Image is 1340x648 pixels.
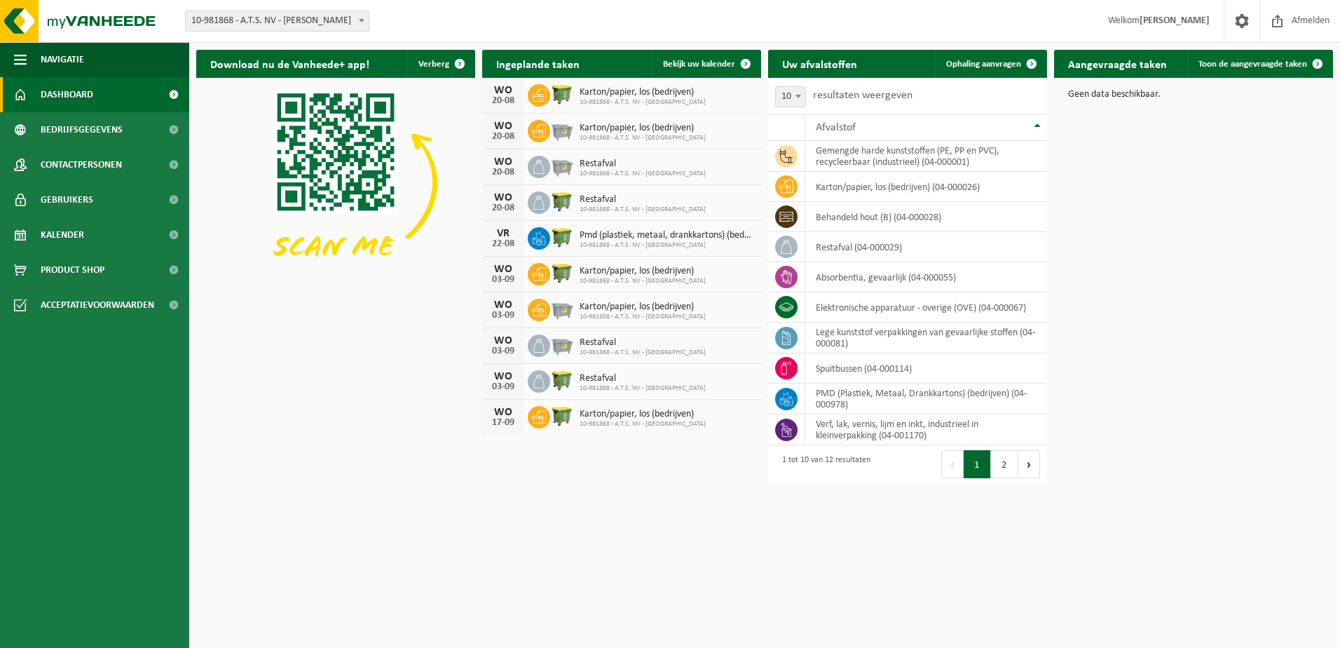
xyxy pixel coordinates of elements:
[489,192,517,203] div: WO
[550,404,574,428] img: WB-1100-HPE-GN-50
[580,277,706,285] span: 10-981868 - A.T.S. NV - [GEOGRAPHIC_DATA]
[489,371,517,382] div: WO
[1068,90,1319,100] p: Geen data beschikbaar.
[580,349,706,357] span: 10-981868 - A.T.S. NV - [GEOGRAPHIC_DATA]
[805,353,1047,384] td: spuitbussen (04-000114)
[805,262,1047,292] td: absorbentia, gevaarlijk (04-000055)
[41,217,84,252] span: Kalender
[580,241,754,250] span: 10-981868 - A.T.S. NV - [GEOGRAPHIC_DATA]
[580,98,706,107] span: 10-981868 - A.T.S. NV - [GEOGRAPHIC_DATA]
[663,60,735,69] span: Bekijk uw kalender
[41,147,122,182] span: Contactpersonen
[550,154,574,177] img: WB-2500-GAL-GY-01
[805,292,1047,323] td: elektronische apparatuur - overige (OVE) (04-000067)
[489,132,517,142] div: 20-08
[1018,450,1040,478] button: Next
[580,194,706,205] span: Restafval
[813,90,912,101] label: resultaten weergeven
[805,384,1047,414] td: PMD (Plastiek, Metaal, Drankkartons) (bedrijven) (04-000978)
[580,373,706,384] span: Restafval
[550,82,574,106] img: WB-1100-HPE-GN-50
[580,205,706,214] span: 10-981868 - A.T.S. NV - [GEOGRAPHIC_DATA]
[489,121,517,132] div: WO
[1140,15,1210,26] strong: [PERSON_NAME]
[489,299,517,311] div: WO
[185,11,369,32] span: 10-981868 - A.T.S. NV - HAMME - HAMME
[1187,50,1332,78] a: Toon de aangevraagde taken
[418,60,449,69] span: Verberg
[489,407,517,418] div: WO
[1198,60,1307,69] span: Toon de aangevraagde taken
[580,337,706,349] span: Restafval
[1054,50,1181,77] h2: Aangevraagde taken
[805,232,1047,262] td: restafval (04-000029)
[550,225,574,249] img: WB-1100-HPE-GN-50
[196,50,383,77] h2: Download nu de Vanheede+ app!
[489,311,517,320] div: 03-09
[776,87,805,107] span: 10
[805,141,1047,172] td: gemengde harde kunststoffen (PE, PP en PVC), recycleerbaar (industrieel) (04-000001)
[550,118,574,142] img: WB-2500-GAL-GY-01
[775,449,870,480] div: 1 tot 10 van 12 resultaten
[482,50,594,77] h2: Ingeplande taken
[652,50,760,78] a: Bekijk uw kalender
[550,261,574,285] img: WB-1100-HPE-GN-50
[580,420,706,428] span: 10-981868 - A.T.S. NV - [GEOGRAPHIC_DATA]
[550,332,574,356] img: WB-2500-GAL-GY-01
[489,335,517,346] div: WO
[580,87,706,98] span: Karton/papier, los (bedrijven)
[580,134,706,142] span: 10-981868 - A.T.S. NV - [GEOGRAPHIC_DATA]
[489,96,517,106] div: 20-08
[580,123,706,134] span: Karton/papier, los (bedrijven)
[41,252,104,288] span: Product Shop
[805,323,1047,353] td: lege kunststof verpakkingen van gevaarlijke stoffen (04-000081)
[580,409,706,420] span: Karton/papier, los (bedrijven)
[489,275,517,285] div: 03-09
[768,50,871,77] h2: Uw afvalstoffen
[41,77,93,112] span: Dashboard
[489,239,517,249] div: 22-08
[550,189,574,213] img: WB-1100-HPE-GN-50
[550,297,574,320] img: WB-2500-GAL-GY-01
[580,313,706,321] span: 10-981868 - A.T.S. NV - [GEOGRAPHIC_DATA]
[489,168,517,177] div: 20-08
[186,11,369,31] span: 10-981868 - A.T.S. NV - HAMME - HAMME
[964,450,991,478] button: 1
[489,382,517,392] div: 03-09
[41,112,123,147] span: Bedrijfsgegevens
[580,158,706,170] span: Restafval
[550,368,574,392] img: WB-1100-HPE-GN-50
[580,230,754,241] span: Pmd (plastiek, metaal, drankkartons) (bedrijven)
[805,414,1047,445] td: verf, lak, vernis, lijm en inkt, industrieel in kleinverpakking (04-001170)
[816,122,856,133] span: Afvalstof
[489,346,517,356] div: 03-09
[41,288,154,323] span: Acceptatievoorwaarden
[489,228,517,239] div: VR
[941,450,964,478] button: Previous
[580,384,706,393] span: 10-981868 - A.T.S. NV - [GEOGRAPHIC_DATA]
[41,42,84,77] span: Navigatie
[196,78,475,288] img: Download de VHEPlus App
[489,85,517,96] div: WO
[489,203,517,213] div: 20-08
[489,156,517,168] div: WO
[935,50,1046,78] a: Ophaling aanvragen
[946,60,1021,69] span: Ophaling aanvragen
[489,264,517,275] div: WO
[775,86,806,107] span: 10
[991,450,1018,478] button: 2
[41,182,93,217] span: Gebruikers
[580,302,706,313] span: Karton/papier, los (bedrijven)
[407,50,474,78] button: Verberg
[805,172,1047,202] td: karton/papier, los (bedrijven) (04-000026)
[580,266,706,277] span: Karton/papier, los (bedrijven)
[805,202,1047,232] td: behandeld hout (B) (04-000028)
[489,418,517,428] div: 17-09
[580,170,706,178] span: 10-981868 - A.T.S. NV - [GEOGRAPHIC_DATA]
